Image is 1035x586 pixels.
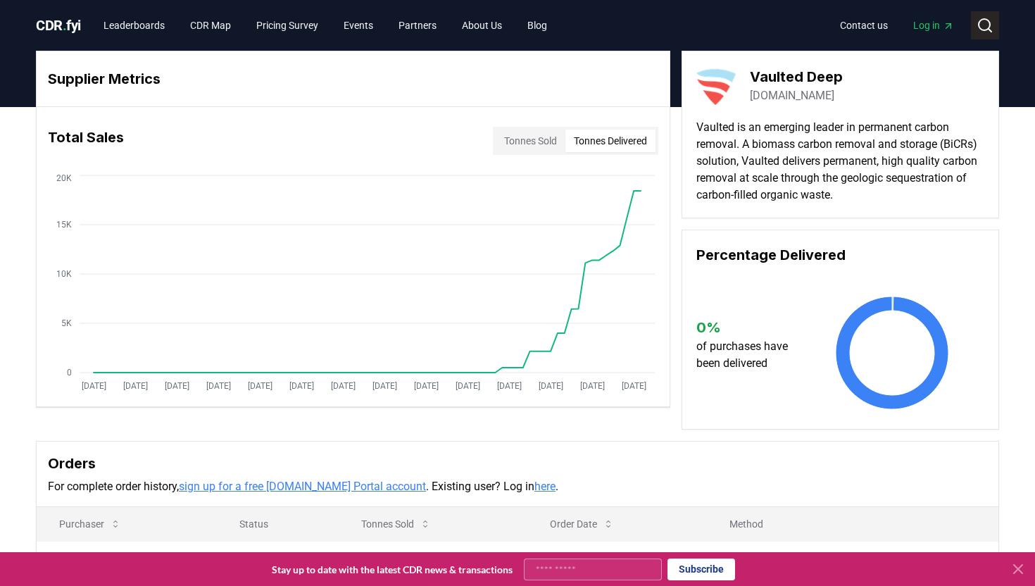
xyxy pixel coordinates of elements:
button: Purchaser [48,510,132,538]
tspan: 5K [61,318,72,328]
tspan: 20K [56,173,72,183]
h3: Supplier Metrics [48,68,658,89]
tspan: 10K [56,269,72,279]
tspan: [DATE] [372,381,397,391]
p: of purchases have been delivered [696,338,801,372]
tspan: [DATE] [206,381,231,391]
td: 252 [339,541,527,580]
button: Tonnes Sold [496,130,565,152]
p: Vaulted is an emerging leader in permanent carbon removal. A biomass carbon removal and storage (... [696,119,984,204]
img: Vaulted Deep-logo [696,66,736,105]
tspan: [DATE] [82,381,106,391]
button: Tonnes Delivered [565,130,655,152]
p: Status [228,517,327,531]
tspan: 15K [56,220,72,230]
p: Method [718,517,987,531]
h3: Percentage Delivered [696,244,984,266]
a: CDR Map [179,13,242,38]
a: Blog [516,13,558,38]
button: Tonnes Sold [350,510,442,538]
h3: Vaulted Deep [750,66,843,87]
h3: Orders [48,453,987,474]
td: [DATE] [527,541,707,580]
tspan: [DATE] [580,381,605,391]
a: here [534,480,556,493]
tspan: [DATE] [414,381,439,391]
tspan: [DATE] [248,381,272,391]
tspan: [DATE] [539,381,563,391]
a: Leaderboards [92,13,176,38]
a: Events [332,13,384,38]
h3: 0 % [696,317,801,338]
p: For complete order history, . Existing user? Log in . [48,478,987,495]
nav: Main [92,13,558,38]
tspan: [DATE] [497,381,522,391]
tspan: [DATE] [123,381,148,391]
button: Order Date [539,510,625,538]
a: About Us [451,13,513,38]
span: Log in [913,18,954,32]
h3: Total Sales [48,127,124,155]
a: Contact us [829,13,899,38]
td: Shopify [37,541,217,580]
a: [DOMAIN_NAME] [750,87,834,104]
tspan: [DATE] [331,381,356,391]
a: CDR.fyi [36,15,81,35]
a: Log in [902,13,965,38]
tspan: [DATE] [456,381,480,391]
tspan: [DATE] [289,381,314,391]
nav: Main [829,13,965,38]
a: Partners [387,13,448,38]
tspan: 0 [67,368,72,378]
a: sign up for a free [DOMAIN_NAME] Portal account [179,480,426,493]
span: CDR fyi [36,17,81,34]
a: Pricing Survey [245,13,330,38]
tspan: [DATE] [622,381,646,391]
tspan: [DATE] [165,381,189,391]
span: . [63,17,67,34]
